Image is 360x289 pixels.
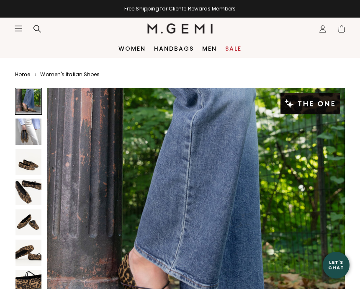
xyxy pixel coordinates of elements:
[202,45,217,52] a: Men
[154,45,194,52] a: Handbags
[15,240,41,266] img: The Una
[147,23,213,34] img: M.Gemi
[15,119,41,144] img: The Una
[118,45,146,52] a: Women
[15,179,41,205] img: The Una
[40,71,100,78] a: Women's Italian Shoes
[15,149,41,175] img: The Una
[323,260,350,270] div: Let's Chat
[15,209,41,235] img: The Una
[225,45,242,52] a: Sale
[280,93,340,114] img: The One tag
[15,71,30,78] a: Home
[14,24,23,33] button: Open site menu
